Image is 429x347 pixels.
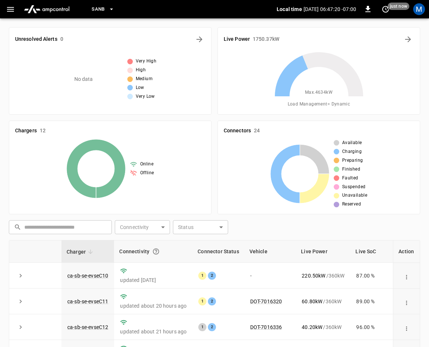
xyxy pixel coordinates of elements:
[192,240,244,263] th: Connector Status
[140,169,154,177] span: Offline
[388,3,409,10] span: just now
[15,35,57,43] h6: Unresolved Alerts
[60,35,63,43] h6: 0
[342,183,366,191] span: Suspended
[74,75,93,83] p: No data
[380,3,391,15] button: set refresh interval
[119,245,187,258] div: Connectivity
[350,240,402,263] th: Live SoC
[67,298,108,304] a: ca-sb-se-evseC11
[136,58,157,65] span: Very High
[15,296,26,307] button: expand row
[253,35,279,43] h6: 1750.37 kW
[401,323,412,331] div: action cell options
[198,297,206,305] div: 1
[254,127,260,135] h6: 24
[120,276,187,284] p: updated [DATE]
[244,240,296,263] th: Vehicle
[350,263,402,289] td: 87.00 %
[393,240,420,263] th: Action
[401,272,412,279] div: action cell options
[342,201,361,208] span: Reserved
[342,192,367,199] span: Unavailable
[302,323,322,331] p: 40.20 kW
[342,175,358,182] span: Faulted
[244,263,296,289] td: -
[250,298,282,304] a: DOT-7016320
[198,323,206,331] div: 1
[67,273,108,279] a: ca-sb-se-evseC10
[224,35,250,43] h6: Live Power
[120,328,187,335] p: updated about 21 hours ago
[136,93,155,100] span: Very Low
[136,67,146,74] span: High
[342,166,360,173] span: Finished
[208,272,216,280] div: 2
[15,127,37,135] h6: Chargers
[350,314,402,340] td: 96.00 %
[21,2,72,16] img: ampcontrol.io logo
[194,33,205,45] button: All Alerts
[40,127,46,135] h6: 12
[120,302,187,310] p: updated about 20 hours ago
[342,157,363,164] span: Preparing
[305,89,333,96] span: Max. 4634 kW
[136,84,144,92] span: Low
[413,3,425,15] div: profile-icon
[296,240,350,263] th: Live Power
[402,33,414,45] button: Energy Overview
[302,298,322,305] p: 60.80 kW
[302,272,344,279] div: / 360 kW
[302,272,325,279] p: 220.50 kW
[149,245,163,258] button: Connection between the charger and our software.
[208,297,216,305] div: 2
[67,247,95,256] span: Charger
[342,139,362,147] span: Available
[15,270,26,281] button: expand row
[302,298,344,305] div: / 360 kW
[250,324,282,330] a: DOT-7016336
[224,127,251,135] h6: Connectors
[67,324,108,330] a: ca-sb-se-evseC12
[198,272,206,280] div: 1
[140,161,153,168] span: Online
[288,101,350,108] span: Load Management = Dynamic
[136,75,153,83] span: Medium
[15,322,26,333] button: expand row
[92,5,105,14] span: SanB
[342,148,362,155] span: Charging
[350,289,402,314] td: 89.00 %
[89,2,117,17] button: SanB
[401,298,412,305] div: action cell options
[208,323,216,331] div: 2
[277,6,302,13] p: Local time
[304,6,356,13] p: [DATE] 06:47:20 -07:00
[302,323,344,331] div: / 360 kW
